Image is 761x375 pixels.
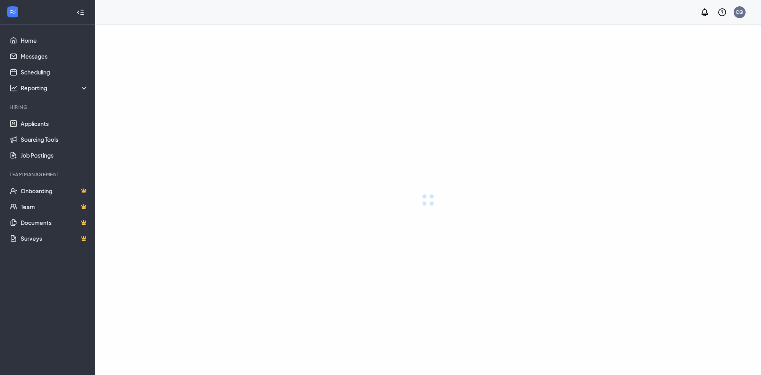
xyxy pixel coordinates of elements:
[10,171,87,178] div: Team Management
[21,230,88,246] a: SurveysCrown
[717,8,727,17] svg: QuestionInfo
[21,32,88,48] a: Home
[21,215,88,230] a: DocumentsCrown
[21,147,88,163] a: Job Postings
[21,84,89,92] div: Reporting
[21,131,88,147] a: Sourcing Tools
[21,199,88,215] a: TeamCrown
[21,183,88,199] a: OnboardingCrown
[10,84,17,92] svg: Analysis
[700,8,709,17] svg: Notifications
[9,8,17,16] svg: WorkstreamLogo
[76,8,84,16] svg: Collapse
[21,116,88,131] a: Applicants
[10,104,87,110] div: Hiring
[21,64,88,80] a: Scheduling
[736,9,744,15] div: CQ
[21,48,88,64] a: Messages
